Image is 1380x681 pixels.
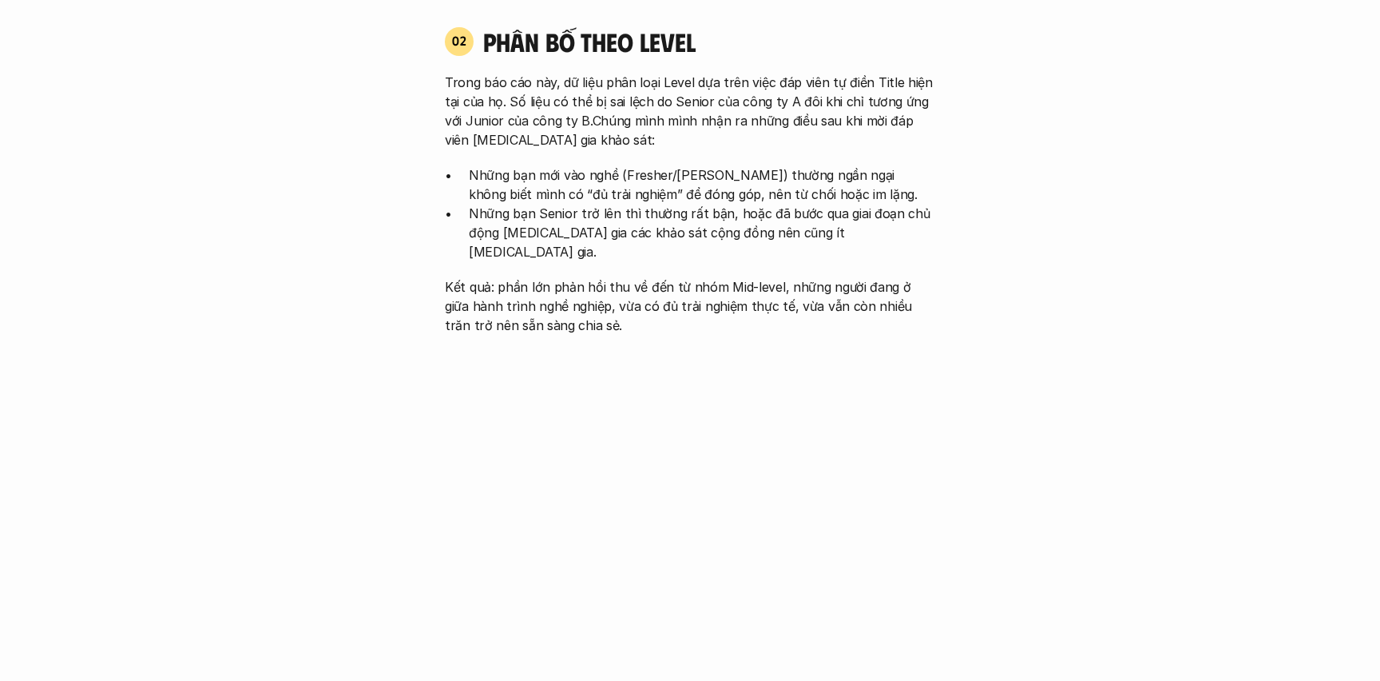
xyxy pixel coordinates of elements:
[469,204,935,261] p: Những bạn Senior trở lên thì thường rất bận, hoặc đã bước qua giai đoạn chủ động [MEDICAL_DATA] g...
[452,34,467,47] p: 02
[430,343,950,679] iframe: Interactive or visual content
[469,165,935,204] p: Những bạn mới vào nghề (Fresher/[PERSON_NAME]) thường ngần ngại không biết mình có “đủ trải nghiệ...
[445,73,935,149] p: Trong báo cáo này, dữ liệu phân loại Level dựa trên việc đáp viên tự điền Title hiện tại của họ. ...
[445,277,935,335] p: Kết quả: phần lớn phản hồi thu về đến từ nhóm Mid-level, những người đang ở giữa hành trình nghề ...
[483,26,935,57] h4: phân bố theo Level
